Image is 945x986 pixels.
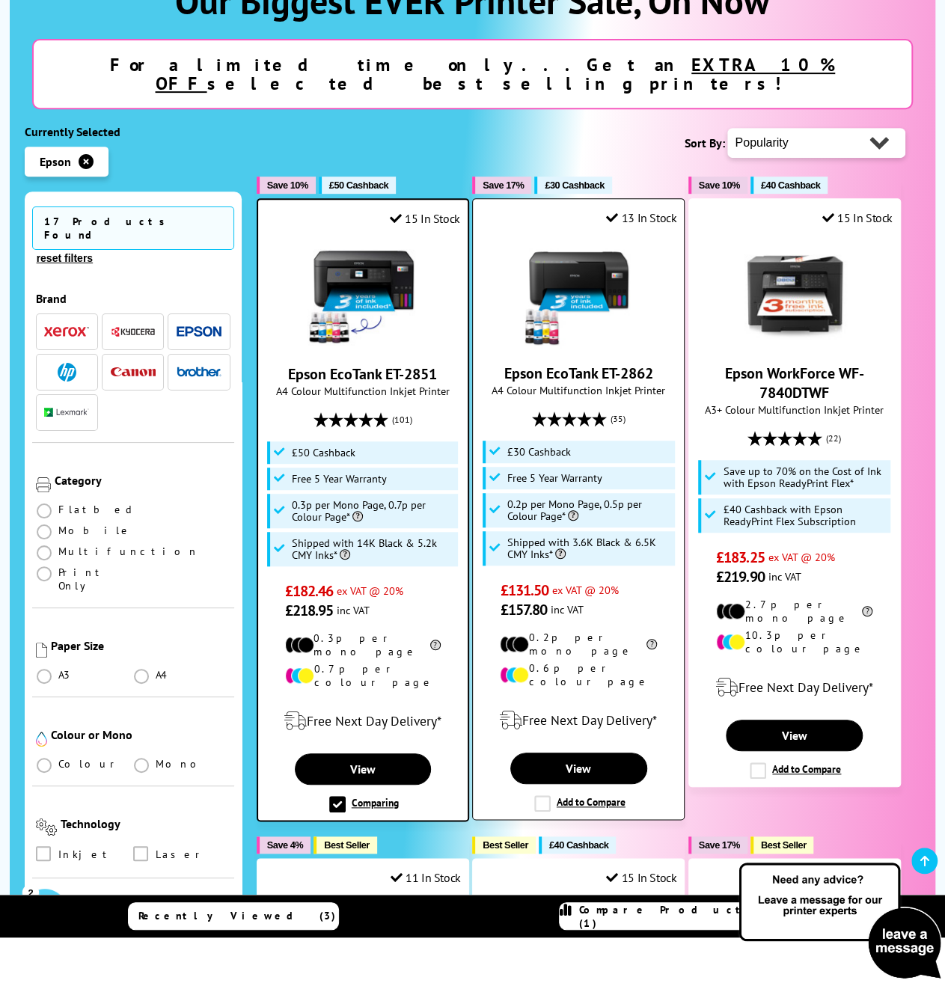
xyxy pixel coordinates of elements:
[106,322,160,342] button: Kyocera
[716,567,765,587] span: £219.90
[480,699,676,741] div: modal_delivery
[177,326,221,337] img: Epson
[36,818,58,836] img: Technology
[472,177,531,194] button: Save 17%
[507,472,602,484] span: Free 5 Year Warranty
[504,364,653,383] a: Epson EcoTank ET-2862
[507,536,671,560] span: Shipped with 3.6K Black & 6.5K CMY Inks*
[549,839,608,851] span: £40 Cashback
[337,603,370,617] span: inc VAT
[58,524,132,537] span: Mobile
[522,236,634,349] img: Epson EcoTank ET-2862
[58,363,76,382] img: HP
[750,762,841,779] label: Add to Compare
[155,53,835,95] u: EXTRA 10% OFF
[534,795,626,812] label: Add to Compare
[36,732,47,747] img: Colour or Mono
[611,405,626,433] span: (35)
[483,839,528,851] span: Best Seller
[539,836,616,854] button: £40 Cashback
[483,180,524,191] span: Save 17%
[750,177,828,194] button: £40 Cashback
[697,667,893,708] div: modal_delivery
[725,364,864,402] a: Epson WorkForce WF-7840DTWF
[389,211,459,226] div: 15 In Stock
[22,884,39,900] div: 2
[58,846,114,863] span: Inkjet
[51,638,230,653] div: Paper Size
[688,177,747,194] button: Save 10%
[699,839,740,851] span: Save 17%
[61,816,230,831] div: Technology
[156,757,205,771] span: Mono
[58,668,72,682] span: A3
[319,177,396,194] button: £50 Cashback
[40,154,71,169] span: Epson
[111,367,156,377] img: Canon
[285,601,334,620] span: £218.95
[500,581,548,600] span: £131.50
[738,236,851,349] img: Epson WorkForce WF-7840DTWF
[58,545,199,558] span: Multifunction
[822,210,892,225] div: 15 In Stock
[551,602,584,616] span: inc VAT
[177,367,221,377] img: Brother
[55,473,230,488] div: Category
[292,473,387,485] span: Free 5 Year Warranty
[723,465,887,489] span: Save up to 70% on the Cost of Ink with Epson ReadyPrint Flex*
[507,498,671,522] span: 0.2p per Mono Page, 0.5p per Colour Page*
[266,700,460,742] div: modal_delivery
[723,503,887,527] span: £40 Cashback with Epson ReadyPrint Flex Subscription
[768,569,801,584] span: inc VAT
[726,720,863,751] a: View
[156,668,169,682] span: A4
[688,836,747,854] button: Save 17%
[500,661,657,688] li: 0.6p per colour page
[156,846,206,863] span: Laser
[58,757,120,771] span: Colour
[58,566,133,592] span: Print Only
[545,180,604,191] span: £30 Cashback
[285,631,441,658] li: 0.3p per mono page
[761,180,820,191] span: £40 Cashback
[606,210,676,225] div: 13 In Stock
[390,870,460,885] div: 11 In Stock
[292,447,355,459] span: £50 Cashback
[267,180,308,191] span: Save 10%
[472,836,536,854] button: Best Seller
[716,598,873,625] li: 2.7p per mono page
[44,408,89,417] img: Lexmark
[285,581,334,601] span: £182.46
[606,870,676,885] div: 15 In Stock
[58,503,137,516] span: Flatbed
[44,326,89,337] img: Xerox
[25,124,242,139] div: Currently Selected
[716,628,873,655] li: 10.3p per colour page
[716,548,765,567] span: £183.25
[314,836,377,854] button: Best Seller
[738,337,851,352] a: Epson WorkForce WF-7840DTWF
[507,446,571,458] span: £30 Cashback
[267,839,303,851] span: Save 4%
[36,643,47,658] img: Paper Size
[295,753,431,785] a: View
[552,583,619,597] span: ex VAT @ 20%
[128,902,339,930] a: Recently Viewed (3)
[32,206,234,250] span: 17 Products Found
[500,600,547,619] span: £157.80
[699,180,740,191] span: Save 10%
[307,337,419,352] a: Epson EcoTank ET-2851
[36,477,51,492] img: Category
[697,402,893,417] span: A3+ Colour Multifunction Inkjet Printer
[510,753,647,784] a: View
[735,860,945,983] img: Open Live Chat window
[36,291,230,306] div: Brand
[329,180,388,191] span: £50 Cashback
[111,326,156,337] img: Kyocera
[684,135,724,150] span: Sort By:
[329,796,399,812] label: Comparing
[522,337,634,352] a: Epson EcoTank ET-2862
[266,384,460,398] span: A4 Colour Multifunction Inkjet Printer
[110,53,835,95] strong: For a limited time only...Get an selected best selling printers!
[750,836,814,854] button: Best Seller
